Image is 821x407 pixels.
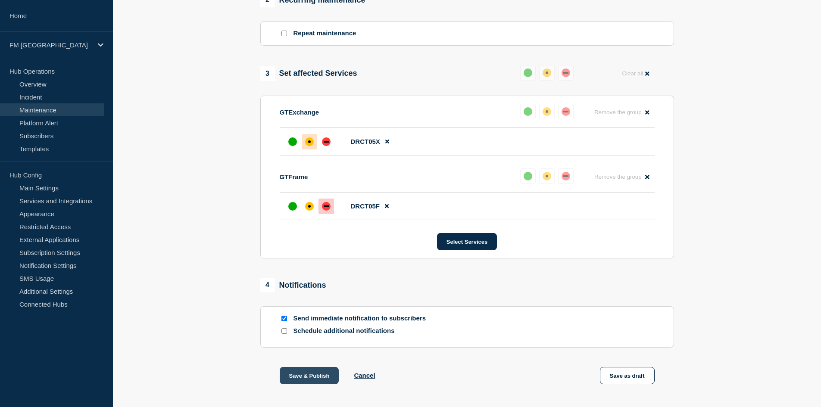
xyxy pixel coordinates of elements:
div: up [524,107,532,116]
div: affected [543,107,551,116]
button: up [520,168,536,184]
span: Remove the group [594,109,642,115]
span: Remove the group [594,174,642,180]
div: Set affected Services [260,66,357,81]
button: affected [539,65,555,81]
div: down [562,107,570,116]
input: Repeat maintenance [281,31,287,36]
button: down [558,65,574,81]
span: 3 [260,66,275,81]
div: affected [543,172,551,180]
button: Save as draft [600,367,655,384]
button: down [558,104,574,119]
span: 4 [260,278,275,292]
button: up [520,104,536,119]
button: Clear all [617,65,654,82]
button: down [558,168,574,184]
button: affected [539,168,555,184]
p: Repeat maintenance [293,29,356,37]
div: up [524,172,532,180]
p: Schedule additional notifications [293,327,431,335]
span: DRCT05X [351,138,380,145]
div: affected [543,68,551,77]
span: DRCT05F [351,202,380,210]
p: GTExchange [280,109,319,116]
button: up [520,65,536,81]
div: affected [305,202,314,211]
div: down [322,137,331,146]
button: Select Services [437,233,497,250]
div: up [524,68,532,77]
button: affected [539,104,555,119]
div: up [288,202,297,211]
p: GTFrame [280,173,308,180]
div: down [322,202,331,211]
button: Remove the group [589,168,655,185]
button: Save & Publish [280,367,339,384]
input: Send immediate notification to subscribers [281,316,287,321]
button: Cancel [354,372,375,379]
div: down [562,68,570,77]
div: down [562,172,570,180]
button: Remove the group [589,104,655,121]
p: Send immediate notification to subscribers [293,314,431,323]
p: FM [GEOGRAPHIC_DATA] [9,41,92,49]
div: affected [305,137,314,146]
input: Schedule additional notifications [281,328,287,334]
div: Notifications [260,278,326,292]
div: up [288,137,297,146]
